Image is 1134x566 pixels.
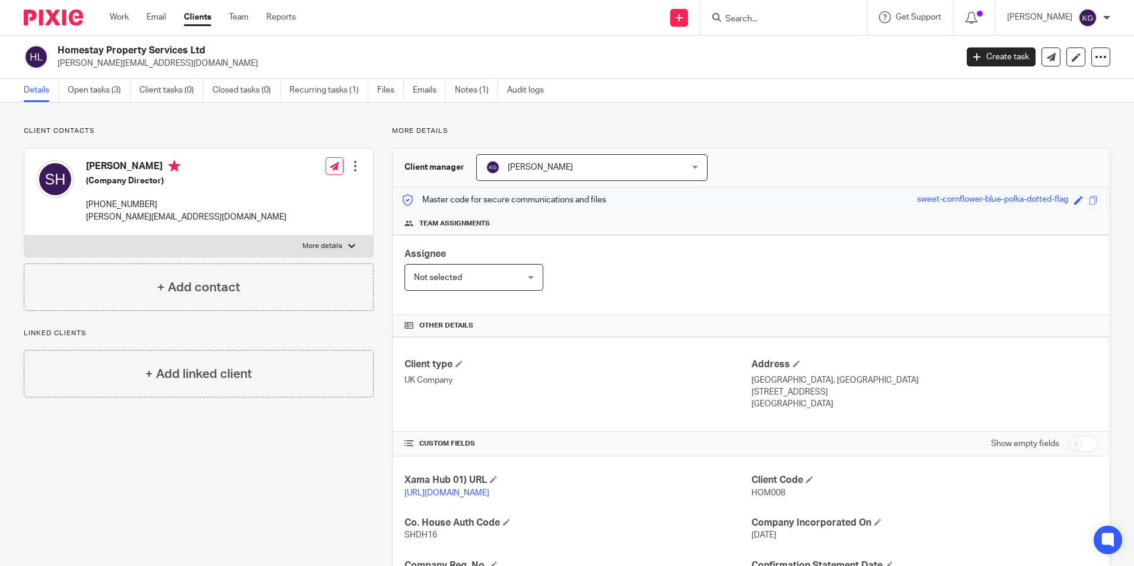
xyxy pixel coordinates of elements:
[507,79,553,102] a: Audit logs
[404,439,751,449] h4: CUSTOM FIELDS
[404,161,464,173] h3: Client manager
[58,58,949,69] p: [PERSON_NAME][EMAIL_ADDRESS][DOMAIN_NAME]
[486,160,500,174] img: svg%3E
[24,9,83,26] img: Pixie
[24,79,59,102] a: Details
[58,44,770,57] h2: Homestay Property Services Ltd
[110,11,129,23] a: Work
[212,79,281,102] a: Closed tasks (0)
[377,79,404,102] a: Files
[145,365,252,383] h4: + Add linked client
[508,163,573,171] span: [PERSON_NAME]
[751,489,785,497] span: HOM008
[455,79,498,102] a: Notes (1)
[146,11,166,23] a: Email
[266,11,296,23] a: Reports
[86,211,286,223] p: [PERSON_NAME][EMAIL_ADDRESS][DOMAIN_NAME]
[413,79,446,102] a: Emails
[184,11,211,23] a: Clients
[917,193,1068,207] div: sweet-cornflower-blue-polka-dotted-flag
[24,329,374,338] p: Linked clients
[751,386,1098,398] p: [STREET_ADDRESS]
[86,175,286,187] h5: (Company Director)
[404,358,751,371] h4: Client type
[419,219,490,228] span: Team assignments
[751,358,1098,371] h4: Address
[751,531,776,539] span: [DATE]
[302,241,342,251] p: More details
[991,438,1059,450] label: Show empty fields
[68,79,130,102] a: Open tasks (3)
[24,126,374,136] p: Client contacts
[36,160,74,198] img: svg%3E
[404,489,489,497] a: [URL][DOMAIN_NAME]
[392,126,1110,136] p: More details
[419,321,473,330] span: Other details
[168,160,180,172] i: Primary
[404,249,446,259] span: Assignee
[404,374,751,386] p: UK Company
[1007,11,1072,23] p: [PERSON_NAME]
[967,47,1036,66] a: Create task
[751,474,1098,486] h4: Client Code
[404,474,751,486] h4: Xama Hub 01) URL
[414,274,462,282] span: Not selected
[24,44,49,69] img: svg%3E
[724,14,831,25] input: Search
[157,278,240,297] h4: + Add contact
[404,517,751,529] h4: Co. House Auth Code
[402,194,606,206] p: Master code for secure communications and files
[86,199,286,211] p: [PHONE_NUMBER]
[751,398,1098,410] p: [GEOGRAPHIC_DATA]
[1078,8,1097,27] img: svg%3E
[139,79,203,102] a: Client tasks (0)
[404,531,437,539] span: SHDH16
[751,374,1098,386] p: [GEOGRAPHIC_DATA], [GEOGRAPHIC_DATA]
[229,11,249,23] a: Team
[86,160,286,175] h4: [PERSON_NAME]
[289,79,368,102] a: Recurring tasks (1)
[751,517,1098,529] h4: Company Incorporated On
[896,13,941,21] span: Get Support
